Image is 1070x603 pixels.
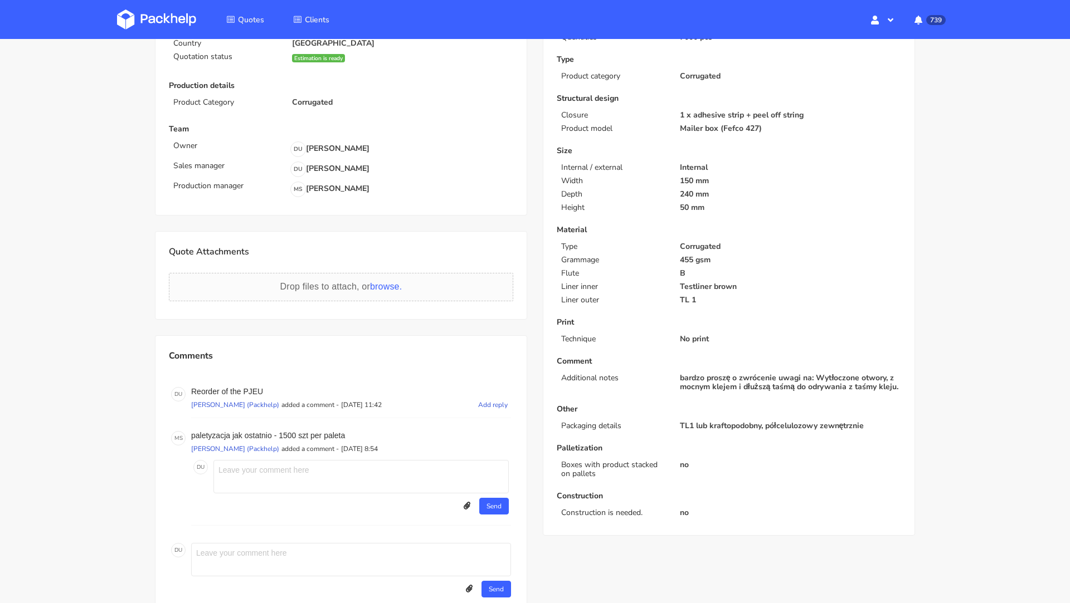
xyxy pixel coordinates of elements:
[557,146,901,155] p: Size
[561,335,667,344] p: Technique
[341,444,378,453] p: [DATE] 8:54
[680,256,901,264] p: 455 gsm
[290,141,369,157] p: [PERSON_NAME]
[478,400,511,409] p: Add reply
[557,318,901,327] p: Print
[191,431,511,440] p: paletyzacja jak ostatnio - 1500 szt per paleta
[680,33,901,42] p: 7000 pcs
[341,400,382,409] p: [DATE] 11:42
[680,335,901,344] p: No print
[173,182,285,190] p: Production manager
[561,256,667,264] p: Grammage
[290,161,369,177] p: [PERSON_NAME]
[178,543,182,557] span: U
[479,498,509,514] button: Send
[174,543,178,557] span: D
[557,492,901,501] p: Construction
[291,182,305,197] span: MS
[680,421,901,430] p: TL1 lub kraftopodobny, półcelulozowy zewnętrznie
[179,431,183,445] span: S
[680,163,901,172] p: Internal
[680,124,901,133] p: Mailer box (Fefco 427)
[173,98,279,107] p: Product Category
[213,9,278,30] a: Quotes
[292,54,345,62] div: Estimation is ready
[561,242,667,251] p: Type
[561,296,667,305] p: Liner outer
[305,14,329,25] span: Clients
[561,111,667,120] p: Closure
[557,94,901,103] p: Structural design
[292,98,513,107] p: Corrugated
[173,161,285,170] p: Sales manager
[680,242,901,251] p: Corrugated
[174,431,179,445] span: M
[117,9,196,30] img: Dashboard
[561,190,667,199] p: Depth
[906,9,953,30] button: 739
[561,124,667,133] p: Product model
[201,460,205,474] span: U
[561,508,667,517] p: Construction is needed.
[169,125,513,134] p: Team
[680,296,901,305] p: TL 1
[173,39,279,48] p: Country
[680,269,901,278] p: B
[561,460,667,478] p: Boxes with product stacked on pallets
[238,14,264,25] span: Quotes
[561,203,667,212] p: Height
[680,374,901,391] p: bardzo proszę o zwrócenie uwagi na: Wytłoczone otwory, z mocnym klejem i dłuższą taśmą do odrywan...
[561,72,667,81] p: Product category
[191,387,511,396] p: Reorder of the PJEU
[561,177,667,185] p: Width
[680,508,901,517] p: no
[561,282,667,291] p: Liner inner
[370,282,402,291] span: browse.
[169,81,513,90] p: Production details
[561,421,667,430] p: Packaging details
[279,400,341,409] p: added a comment -
[680,460,901,469] p: no
[197,460,201,474] span: D
[680,190,901,199] p: 240 mm
[561,374,667,383] p: Additional notes
[680,203,901,212] p: 50 mm
[191,400,279,409] p: [PERSON_NAME] (Packhelp)
[169,245,513,259] p: Quote Attachments
[561,33,667,42] p: Quantities
[280,9,343,30] a: Clients
[680,282,901,291] p: Testliner brown
[178,387,182,401] span: U
[926,15,946,25] span: 739
[191,444,279,453] p: [PERSON_NAME] (Packhelp)
[557,357,901,366] p: Comment
[173,52,279,61] p: Quotation status
[292,39,513,48] p: [GEOGRAPHIC_DATA]
[291,162,305,177] span: DU
[481,581,511,597] button: Send
[557,405,901,414] p: Other
[280,282,402,291] span: Drop files to attach, or
[290,182,369,197] p: [PERSON_NAME]
[291,142,305,156] span: DU
[680,111,901,120] p: 1 x adhesive strip + peel off string
[557,444,901,453] p: Palletization
[173,141,285,150] p: Owner
[557,225,901,234] p: Material
[557,55,901,64] p: Type
[174,387,178,401] span: D
[561,269,667,278] p: Flute
[680,72,901,81] p: Corrugated
[279,444,341,453] p: added a comment -
[561,163,667,172] p: Internal / external
[169,349,513,362] p: Comments
[680,177,901,185] p: 150 mm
